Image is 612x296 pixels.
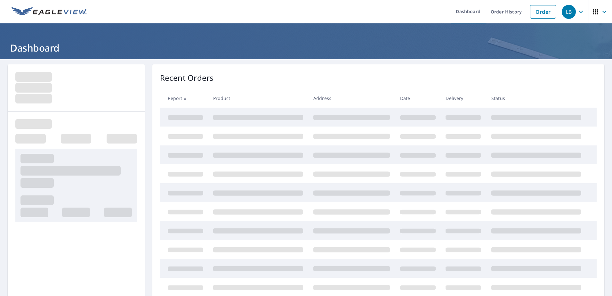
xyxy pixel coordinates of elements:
a: Order [530,5,556,19]
p: Recent Orders [160,72,214,84]
img: EV Logo [12,7,87,17]
th: Product [208,89,308,108]
th: Delivery [440,89,486,108]
th: Address [308,89,395,108]
th: Date [395,89,441,108]
th: Report # [160,89,208,108]
th: Status [486,89,586,108]
div: LB [562,5,576,19]
h1: Dashboard [8,41,604,54]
